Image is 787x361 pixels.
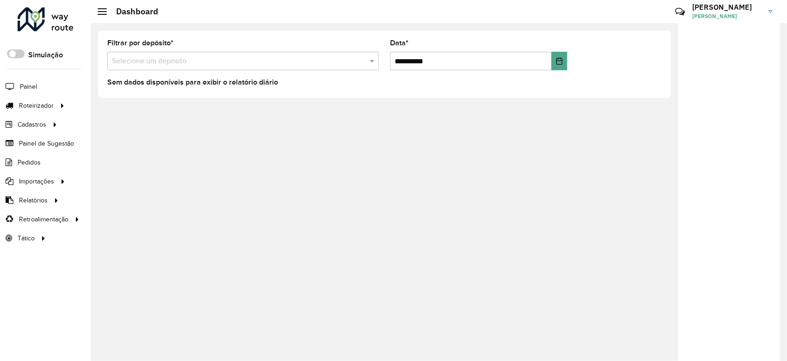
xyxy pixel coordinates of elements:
[107,77,278,88] label: Sem dados disponíveis para exibir o relatório diário
[19,196,48,205] span: Relatórios
[19,101,54,110] span: Roteirizador
[692,12,762,20] span: [PERSON_NAME]
[390,37,409,49] label: Data
[20,82,37,92] span: Painel
[107,37,174,49] label: Filtrar por depósito
[19,177,54,186] span: Importações
[107,6,158,17] h2: Dashboard
[19,214,68,224] span: Retroalimentação
[670,2,690,22] a: Contato Rápido
[18,233,35,243] span: Tático
[692,3,762,12] h3: [PERSON_NAME]
[19,139,74,148] span: Painel de Sugestão
[28,49,63,61] label: Simulação
[552,52,567,70] button: Choose Date
[18,120,46,129] span: Cadastros
[18,158,41,167] span: Pedidos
